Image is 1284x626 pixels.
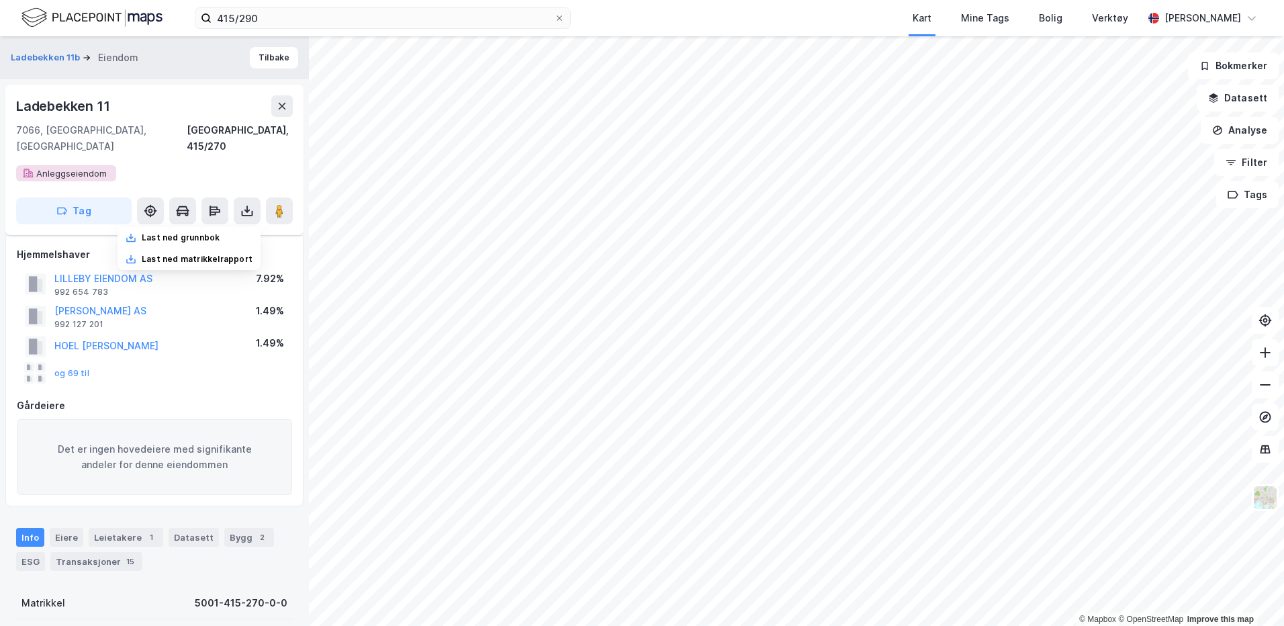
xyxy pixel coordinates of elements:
[169,528,219,547] div: Datasett
[98,50,138,66] div: Eiendom
[89,528,163,547] div: Leietakere
[16,197,132,224] button: Tag
[913,10,931,26] div: Kart
[17,247,292,263] div: Hjemmelshaver
[16,528,44,547] div: Info
[16,95,112,117] div: Ladebekken 11
[11,51,83,64] button: Ladebekken 11b
[1197,85,1279,111] button: Datasett
[1039,10,1062,26] div: Bolig
[17,398,292,414] div: Gårdeiere
[1187,615,1254,624] a: Improve this map
[255,531,269,544] div: 2
[1214,149,1279,176] button: Filter
[195,595,287,611] div: 5001-415-270-0-0
[1092,10,1128,26] div: Verktøy
[212,8,554,28] input: Søk på adresse, matrikkel, gårdeiere, leietakere eller personer
[142,232,220,243] div: Last ned grunnbok
[187,122,293,154] div: [GEOGRAPHIC_DATA], 415/270
[144,531,158,544] div: 1
[1252,485,1278,510] img: Z
[1217,562,1284,626] iframe: Chat Widget
[124,555,137,568] div: 15
[50,552,142,571] div: Transaksjoner
[256,303,284,319] div: 1.49%
[142,254,253,265] div: Last ned matrikkelrapport
[256,335,284,351] div: 1.49%
[16,552,45,571] div: ESG
[1188,52,1279,79] button: Bokmerker
[21,6,163,30] img: logo.f888ab2527a4732fd821a326f86c7f29.svg
[1118,615,1183,624] a: OpenStreetMap
[961,10,1009,26] div: Mine Tags
[256,271,284,287] div: 7.92%
[1079,615,1116,624] a: Mapbox
[50,528,83,547] div: Eiere
[224,528,274,547] div: Bygg
[54,287,108,298] div: 992 654 783
[54,319,103,330] div: 992 127 201
[21,595,65,611] div: Matrikkel
[1164,10,1241,26] div: [PERSON_NAME]
[1216,181,1279,208] button: Tags
[250,47,298,69] button: Tilbake
[16,122,187,154] div: 7066, [GEOGRAPHIC_DATA], [GEOGRAPHIC_DATA]
[1217,562,1284,626] div: Kontrollprogram for chat
[17,419,292,496] div: Det er ingen hovedeiere med signifikante andeler for denne eiendommen
[1201,117,1279,144] button: Analyse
